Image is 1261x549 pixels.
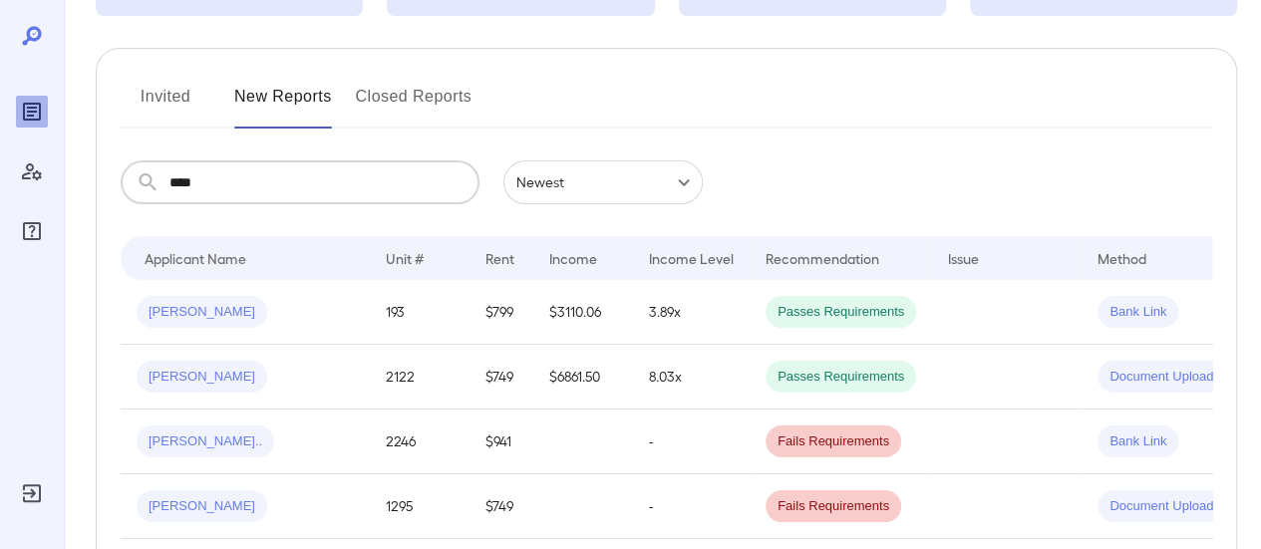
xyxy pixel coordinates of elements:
div: Income Level [649,246,734,270]
span: Passes Requirements [766,303,916,322]
span: Document Upload [1098,497,1225,516]
div: Unit # [386,246,424,270]
td: 193 [370,280,470,345]
div: FAQ [16,215,48,247]
td: 2246 [370,410,470,474]
td: $6861.50 [533,345,633,410]
button: Closed Reports [356,81,473,129]
td: - [633,474,750,539]
td: $749 [470,345,533,410]
button: Invited [121,81,210,129]
span: [PERSON_NAME] [137,497,267,516]
span: [PERSON_NAME] [137,303,267,322]
span: [PERSON_NAME] [137,368,267,387]
div: Rent [485,246,517,270]
td: $799 [470,280,533,345]
td: 3.89x [633,280,750,345]
span: [PERSON_NAME].. [137,432,274,451]
div: Log Out [16,477,48,509]
td: - [633,410,750,474]
div: Applicant Name [145,246,246,270]
div: Recommendation [766,246,879,270]
button: New Reports [234,81,332,129]
span: Fails Requirements [766,497,901,516]
td: 1295 [370,474,470,539]
div: Reports [16,96,48,128]
span: Fails Requirements [766,432,901,451]
td: $941 [470,410,533,474]
div: Method [1098,246,1146,270]
div: Manage Users [16,155,48,187]
td: 8.03x [633,345,750,410]
td: 2122 [370,345,470,410]
td: $749 [470,474,533,539]
div: Income [549,246,597,270]
span: Bank Link [1098,303,1178,322]
span: Passes Requirements [766,368,916,387]
div: Issue [948,246,980,270]
td: $3110.06 [533,280,633,345]
span: Bank Link [1098,432,1178,451]
div: Newest [503,160,703,204]
span: Document Upload [1098,368,1225,387]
